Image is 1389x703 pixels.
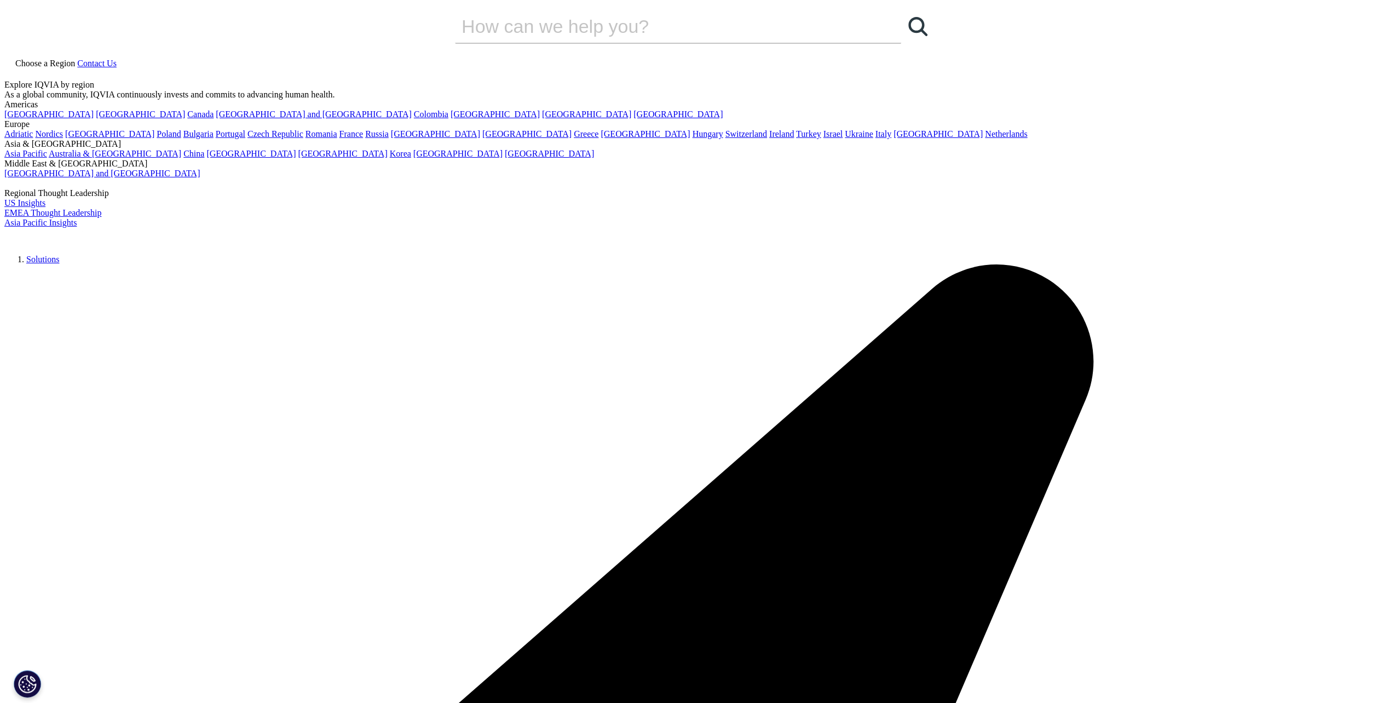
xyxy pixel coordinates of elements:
a: [GEOGRAPHIC_DATA] [451,110,540,119]
a: [GEOGRAPHIC_DATA] [298,149,388,158]
a: Asia Pacific Insights [4,218,77,227]
a: [GEOGRAPHIC_DATA] [542,110,631,119]
a: Colombia [414,110,448,119]
a: Nordics [35,129,63,139]
a: China [183,149,204,158]
a: Asia Pacific [4,149,47,158]
a: Contact Us [77,59,117,68]
a: Search [901,10,934,43]
a: Bulgaria [183,129,214,139]
a: Turkey [796,129,821,139]
a: [GEOGRAPHIC_DATA] [601,129,690,139]
a: [GEOGRAPHIC_DATA] [65,129,154,139]
a: US Insights [4,198,45,208]
div: Regional Thought Leadership [4,188,1385,198]
a: [GEOGRAPHIC_DATA] and [GEOGRAPHIC_DATA] [4,169,200,178]
a: Netherlands [985,129,1027,139]
a: Adriatic [4,129,33,139]
img: IQVIA Healthcare Information Technology and Pharma Clinical Research Company [4,228,92,244]
a: Portugal [216,129,245,139]
a: Australia & [GEOGRAPHIC_DATA] [49,149,181,158]
a: [GEOGRAPHIC_DATA] [96,110,185,119]
a: [GEOGRAPHIC_DATA] [482,129,572,139]
a: [GEOGRAPHIC_DATA] and [GEOGRAPHIC_DATA] [216,110,411,119]
div: As a global community, IQVIA continuously invests and commits to advancing human health. [4,90,1385,100]
a: [GEOGRAPHIC_DATA] [413,149,503,158]
a: Ukraine [845,129,873,139]
div: Americas [4,100,1385,110]
div: Explore IQVIA by region [4,80,1385,90]
a: Italy [875,129,891,139]
a: [GEOGRAPHIC_DATA] [633,110,723,119]
a: Romania [306,129,337,139]
a: Hungary [692,129,723,139]
a: EMEA Thought Leadership [4,208,101,217]
svg: Search [908,17,927,36]
a: [GEOGRAPHIC_DATA] [505,149,594,158]
span: Choose a Region [15,59,75,68]
div: Europe [4,119,1385,129]
a: Solutions [26,255,59,264]
div: Asia & [GEOGRAPHIC_DATA] [4,139,1385,149]
div: Middle East & [GEOGRAPHIC_DATA] [4,159,1385,169]
a: [GEOGRAPHIC_DATA] [391,129,480,139]
a: [GEOGRAPHIC_DATA] [206,149,296,158]
a: Ireland [769,129,794,139]
a: France [339,129,364,139]
a: Korea [390,149,411,158]
a: Poland [157,129,181,139]
a: [GEOGRAPHIC_DATA] [4,110,94,119]
a: Greece [574,129,598,139]
a: Canada [187,110,214,119]
a: Switzerland [725,129,766,139]
button: Cookie-Einstellungen [14,670,41,698]
a: Israel [823,129,843,139]
a: [GEOGRAPHIC_DATA] [894,129,983,139]
input: Search [455,10,870,43]
a: Czech Republic [247,129,303,139]
a: Russia [365,129,389,139]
